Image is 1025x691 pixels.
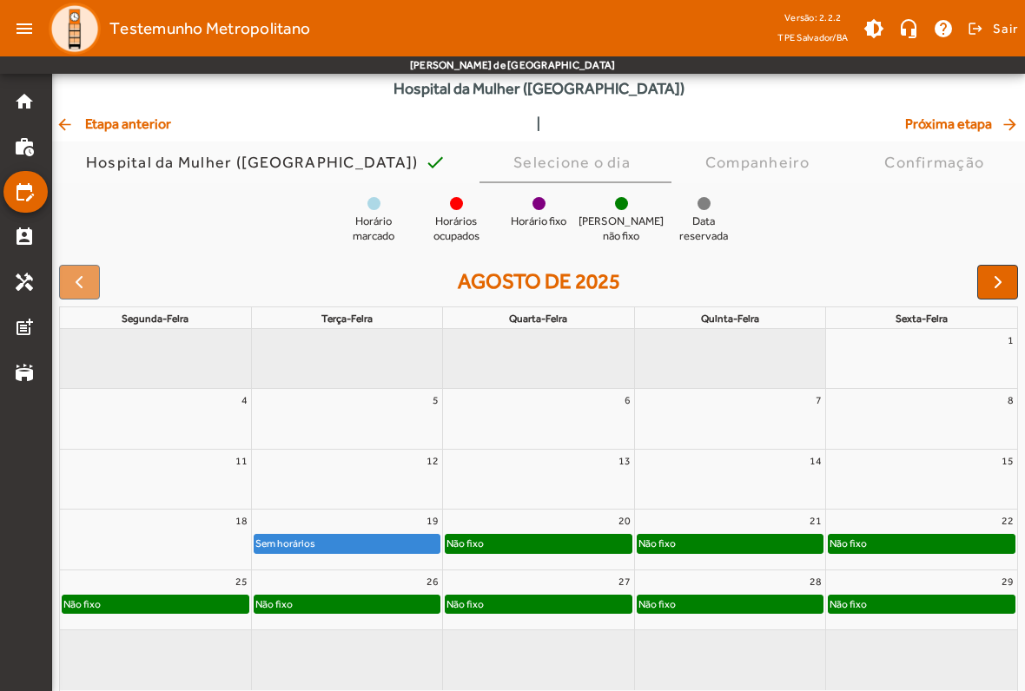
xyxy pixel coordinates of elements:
a: sexta-feira [892,309,951,328]
div: Não fixo [829,596,868,613]
span: Etapa anterior [56,114,171,135]
mat-icon: work_history [14,136,35,157]
span: Próxima etapa [905,114,1022,135]
span: Horário marcado [339,214,408,244]
a: quarta-feira [506,309,571,328]
mat-icon: menu [7,11,42,46]
td: 29 de agosto de 2025 [826,569,1017,630]
span: Hospital da Mulher ([GEOGRAPHIC_DATA]) [393,76,684,100]
a: 25 de agosto de 2025 [232,570,251,593]
span: [PERSON_NAME] não fixo [579,214,664,244]
div: Companheiro [705,154,817,171]
a: segunda-feira [118,309,192,328]
div: Não fixo [255,596,294,613]
span: Sair [993,15,1018,43]
td: 14 de agosto de 2025 [634,449,825,510]
mat-icon: post_add [14,317,35,338]
td: 13 de agosto de 2025 [443,449,634,510]
a: 11 de agosto de 2025 [232,450,251,472]
td: 15 de agosto de 2025 [826,449,1017,510]
td: 28 de agosto de 2025 [634,569,825,630]
div: Não fixo [638,596,677,613]
mat-icon: arrow_back [56,115,76,133]
td: 27 de agosto de 2025 [443,569,634,630]
div: Não fixo [446,596,485,613]
td: 18 de agosto de 2025 [60,510,251,570]
div: Confirmação [884,154,991,171]
a: 12 de agosto de 2025 [423,450,442,472]
mat-icon: stadium [14,362,35,383]
a: quinta-feira [698,309,763,328]
div: Selecione o dia [513,154,638,171]
span: Horários ocupados [421,214,491,244]
span: Horário fixo [511,214,566,229]
mat-icon: perm_contact_calendar [14,227,35,247]
span: Data reservada [669,214,738,244]
a: 28 de agosto de 2025 [806,570,825,593]
td: 26 de agosto de 2025 [251,569,442,630]
td: 12 de agosto de 2025 [251,449,442,510]
a: 6 de agosto de 2025 [621,389,634,411]
div: Sem horários [255,535,316,552]
a: 29 de agosto de 2025 [998,570,1017,593]
button: Sair [965,16,1018,42]
a: 7 de agosto de 2025 [812,389,825,411]
a: 22 de agosto de 2025 [998,510,1017,532]
td: 20 de agosto de 2025 [443,510,634,570]
td: 1 de agosto de 2025 [826,329,1017,389]
td: 6 de agosto de 2025 [443,389,634,450]
a: 27 de agosto de 2025 [615,570,634,593]
div: Não fixo [446,535,485,552]
td: 8 de agosto de 2025 [826,389,1017,450]
a: terça-feira [318,309,376,328]
div: Hospital da Mulher ([GEOGRAPHIC_DATA]) [86,154,426,171]
a: 15 de agosto de 2025 [998,450,1017,472]
td: 19 de agosto de 2025 [251,510,442,570]
a: 4 de agosto de 2025 [238,389,251,411]
a: 21 de agosto de 2025 [806,510,825,532]
a: 13 de agosto de 2025 [615,450,634,472]
a: 8 de agosto de 2025 [1004,389,1017,411]
mat-icon: home [14,91,35,112]
a: 19 de agosto de 2025 [423,510,442,532]
span: | [537,114,540,135]
td: 5 de agosto de 2025 [251,389,442,450]
mat-icon: edit_calendar [14,181,35,202]
div: Não fixo [63,596,102,613]
td: 7 de agosto de 2025 [634,389,825,450]
td: 4 de agosto de 2025 [60,389,251,450]
mat-icon: handyman [14,272,35,293]
a: 26 de agosto de 2025 [423,570,442,593]
h2: agosto de 2025 [458,269,620,294]
a: 20 de agosto de 2025 [615,510,634,532]
td: 21 de agosto de 2025 [634,510,825,570]
mat-icon: arrow_forward [1001,115,1022,133]
div: Não fixo [638,535,677,552]
a: 5 de agosto de 2025 [429,389,442,411]
a: 18 de agosto de 2025 [232,510,251,532]
span: TPE Salvador/BA [777,29,848,46]
a: Testemunho Metropolitano [42,3,310,55]
mat-icon: check [425,152,446,173]
div: Versão: 2.2.2 [777,7,848,29]
a: 1 de agosto de 2025 [1004,329,1017,352]
td: 11 de agosto de 2025 [60,449,251,510]
div: Não fixo [829,535,868,552]
td: 22 de agosto de 2025 [826,510,1017,570]
td: 25 de agosto de 2025 [60,569,251,630]
img: Logo TPE [49,3,101,55]
a: 14 de agosto de 2025 [806,450,825,472]
span: Testemunho Metropolitano [109,15,310,43]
